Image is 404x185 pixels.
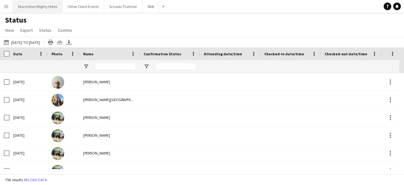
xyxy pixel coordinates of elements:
button: Open Filter Menu [83,64,89,69]
a: View [3,26,17,34]
button: [DATE] to [DATE] [3,38,41,46]
div: [DATE] [10,127,48,144]
img: Ali Saroosh [51,112,64,124]
input: Confirmation Status Filter Input [155,63,196,70]
a: Export [18,26,35,34]
span: [PERSON_NAME] [83,133,110,138]
div: [DATE] [10,109,48,126]
span: Date [13,51,22,56]
span: Photo [51,51,62,56]
app-action-btn: Crew files as ZIP [56,38,64,46]
div: [DATE] [10,73,48,91]
span: [PERSON_NAME] [83,151,110,155]
span: Confirmation Status [144,51,181,56]
button: Reload data [23,176,48,183]
input: Name Filter Input [95,63,136,70]
span: Status [39,27,51,33]
img: Ali Saroosh [51,165,64,178]
a: Status [37,26,54,34]
button: Schools Triathlon [104,0,143,13]
button: RAB [143,0,159,13]
app-action-btn: Export XLSX [65,38,73,46]
img: Aimee Durston - Heseltine [51,94,64,106]
span: [PERSON_NAME][GEOGRAPHIC_DATA] [83,97,145,102]
span: Export [20,27,33,33]
div: [DATE] [10,144,48,162]
span: Name [83,51,93,56]
span: [PERSON_NAME] [83,168,110,173]
span: Checked-out date/time [325,51,367,56]
button: Macmillan Mighty Hikes [13,0,63,13]
span: [PERSON_NAME] [83,79,110,84]
button: Other Client Events [63,0,104,13]
span: Attending date/time [204,51,242,56]
app-action-btn: Print [47,38,54,46]
img: Ali Saroosh [51,129,64,142]
img: Darren Webb [51,76,64,89]
img: Ali Saroosh [51,147,64,160]
span: [PERSON_NAME] [83,115,110,120]
span: Checked-in date/time [264,51,304,56]
span: Comms [58,27,72,33]
div: [DATE] [10,91,48,108]
a: Comms [55,26,75,34]
div: [DATE] [10,162,48,180]
span: View [5,27,14,33]
button: Open Filter Menu [144,64,149,69]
